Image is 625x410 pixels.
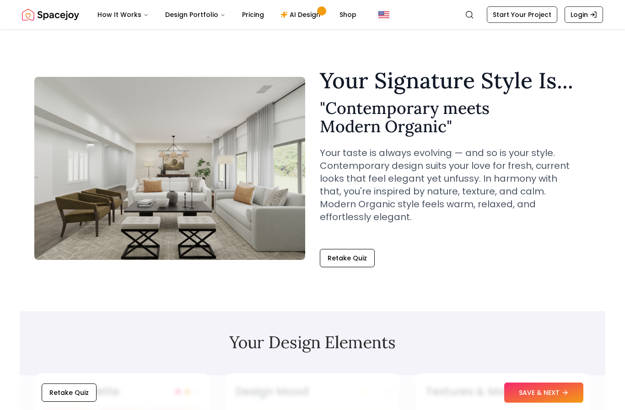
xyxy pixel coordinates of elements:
a: Shop [332,5,364,24]
img: United States [378,9,389,20]
nav: Main [90,5,364,24]
a: Pricing [235,5,271,24]
img: Spacejoy Logo [22,5,79,24]
h1: Your Signature Style Is... [320,70,591,92]
p: Your taste is always evolving — and so is your style. Contemporary design suits your love for fre... [320,146,591,223]
a: AI Design [273,5,330,24]
h2: " Contemporary meets Modern Organic " [320,99,591,135]
h2: Your Design Elements [34,333,591,351]
a: Login [565,6,603,23]
button: Retake Quiz [320,249,375,267]
button: SAVE & NEXT [504,383,583,403]
button: Design Portfolio [158,5,233,24]
a: Spacejoy [22,5,79,24]
img: Contemporary meets Modern Organic Style Example [34,77,305,260]
button: How It Works [90,5,156,24]
button: Retake Quiz [42,383,97,402]
a: Start Your Project [487,6,557,23]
